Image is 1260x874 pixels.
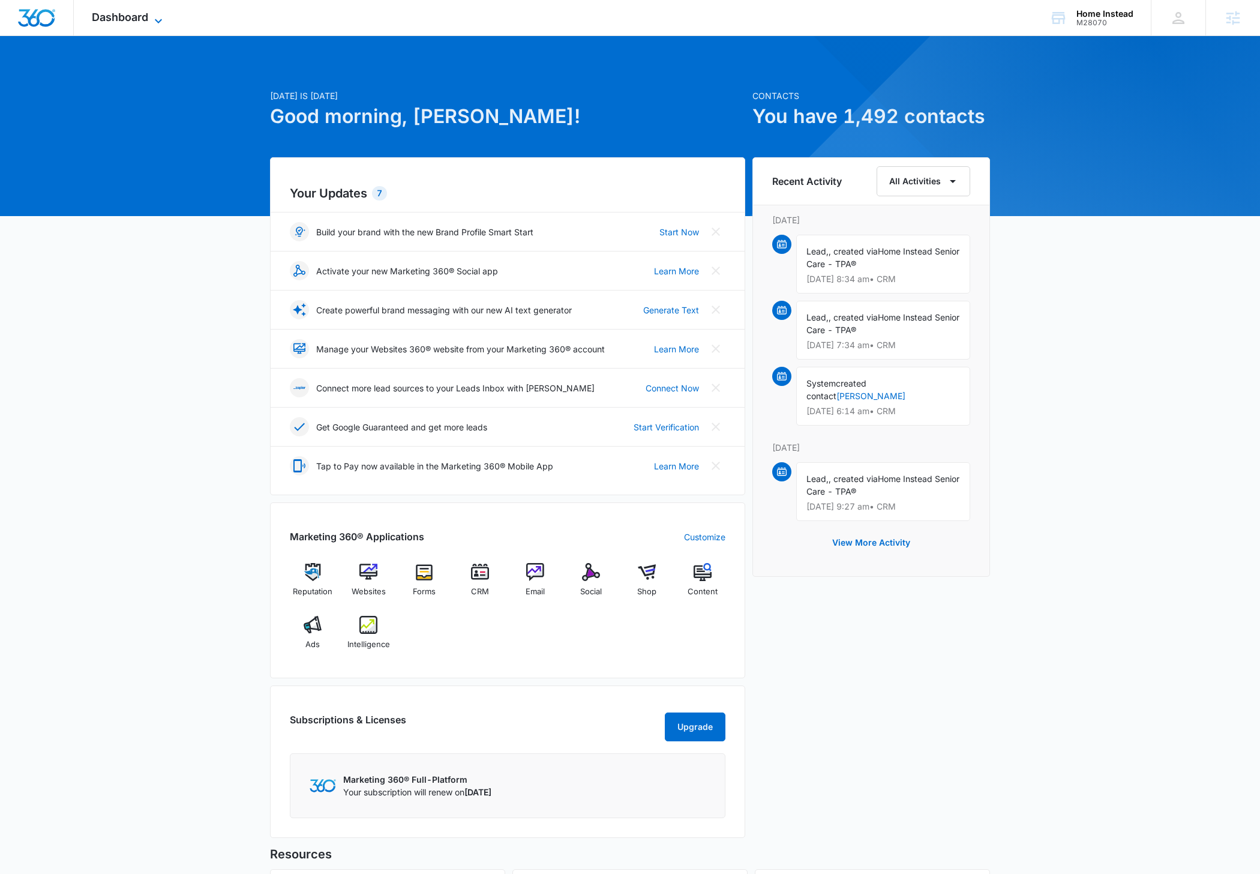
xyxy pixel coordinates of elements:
span: Websites [352,586,386,598]
a: Email [512,563,559,606]
span: Dashboard [92,11,148,23]
span: Intelligence [347,639,390,651]
div: account name [1076,9,1133,19]
span: System [806,378,836,388]
p: Manage your Websites 360® website from your Marketing 360® account [316,343,605,355]
div: Keywords by Traffic [133,71,202,79]
h2: Marketing 360® Applications [290,529,424,544]
span: Ads [305,639,320,651]
button: All Activities [877,166,970,196]
button: Close [706,378,725,397]
a: Reputation [290,563,336,606]
a: Start Verification [634,421,699,433]
button: Upgrade [665,713,725,741]
p: [DATE] 9:27 am • CRM [806,502,960,511]
span: Home Instead Senior Care - TPA® [806,312,959,335]
p: [DATE] 6:14 am • CRM [806,407,960,415]
p: [DATE] [772,441,970,454]
p: Get Google Guaranteed and get more leads [316,421,487,433]
p: Your subscription will renew on [343,786,491,798]
span: , created via [829,474,878,484]
button: Close [706,261,725,280]
a: Intelligence [346,616,392,659]
a: Learn More [654,460,699,472]
a: Forms [401,563,448,606]
img: Marketing 360 Logo [310,779,336,792]
p: Marketing 360® Full-Platform [343,773,491,786]
h5: Resources [270,845,990,863]
h2: Your Updates [290,184,725,202]
a: Shop [624,563,670,606]
button: Close [706,339,725,358]
a: Ads [290,616,336,659]
span: Lead, [806,246,829,256]
p: [DATE] [772,214,970,226]
a: Start Now [659,226,699,238]
a: Connect Now [646,382,699,394]
p: Create powerful brand messaging with our new AI text generator [316,304,572,316]
a: [PERSON_NAME] [836,391,905,401]
p: [DATE] 8:34 am • CRM [806,275,960,283]
a: Generate Text [643,304,699,316]
button: Close [706,456,725,475]
a: Learn More [654,343,699,355]
span: , created via [829,246,878,256]
p: Tap to Pay now available in the Marketing 360® Mobile App [316,460,553,472]
span: , created via [829,312,878,322]
p: Activate your new Marketing 360® Social app [316,265,498,277]
div: account id [1076,19,1133,27]
div: Domain Overview [46,71,107,79]
a: Content [679,563,725,606]
h1: You have 1,492 contacts [752,102,990,131]
p: Build your brand with the new Brand Profile Smart Start [316,226,533,238]
span: Home Instead Senior Care - TPA® [806,474,959,496]
div: v 4.0.24 [34,19,59,29]
button: View More Activity [820,528,922,557]
p: [DATE] 7:34 am • CRM [806,341,960,349]
span: Email [526,586,545,598]
p: [DATE] is [DATE] [270,89,745,102]
a: Websites [346,563,392,606]
h6: Recent Activity [772,174,842,188]
span: [DATE] [464,787,491,797]
span: Lead, [806,474,829,484]
div: Domain: [DOMAIN_NAME] [31,31,132,41]
h1: Good morning, [PERSON_NAME]! [270,102,745,131]
a: CRM [457,563,503,606]
span: Home Instead Senior Care - TPA® [806,246,959,269]
span: Lead, [806,312,829,322]
img: tab_keywords_by_traffic_grey.svg [119,70,129,79]
img: tab_domain_overview_orange.svg [32,70,42,79]
a: Customize [684,531,725,543]
button: Close [706,222,725,241]
a: Social [568,563,614,606]
img: website_grey.svg [19,31,29,41]
h2: Subscriptions & Licenses [290,713,406,737]
button: Close [706,300,725,319]
a: Learn More [654,265,699,277]
span: Reputation [293,586,332,598]
span: Shop [637,586,656,598]
img: logo_orange.svg [19,19,29,29]
span: Forms [413,586,436,598]
span: created contact [806,378,866,401]
div: 7 [372,186,387,200]
button: Close [706,417,725,436]
span: Social [580,586,602,598]
span: Content [688,586,718,598]
p: Contacts [752,89,990,102]
span: CRM [471,586,489,598]
p: Connect more lead sources to your Leads Inbox with [PERSON_NAME] [316,382,595,394]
